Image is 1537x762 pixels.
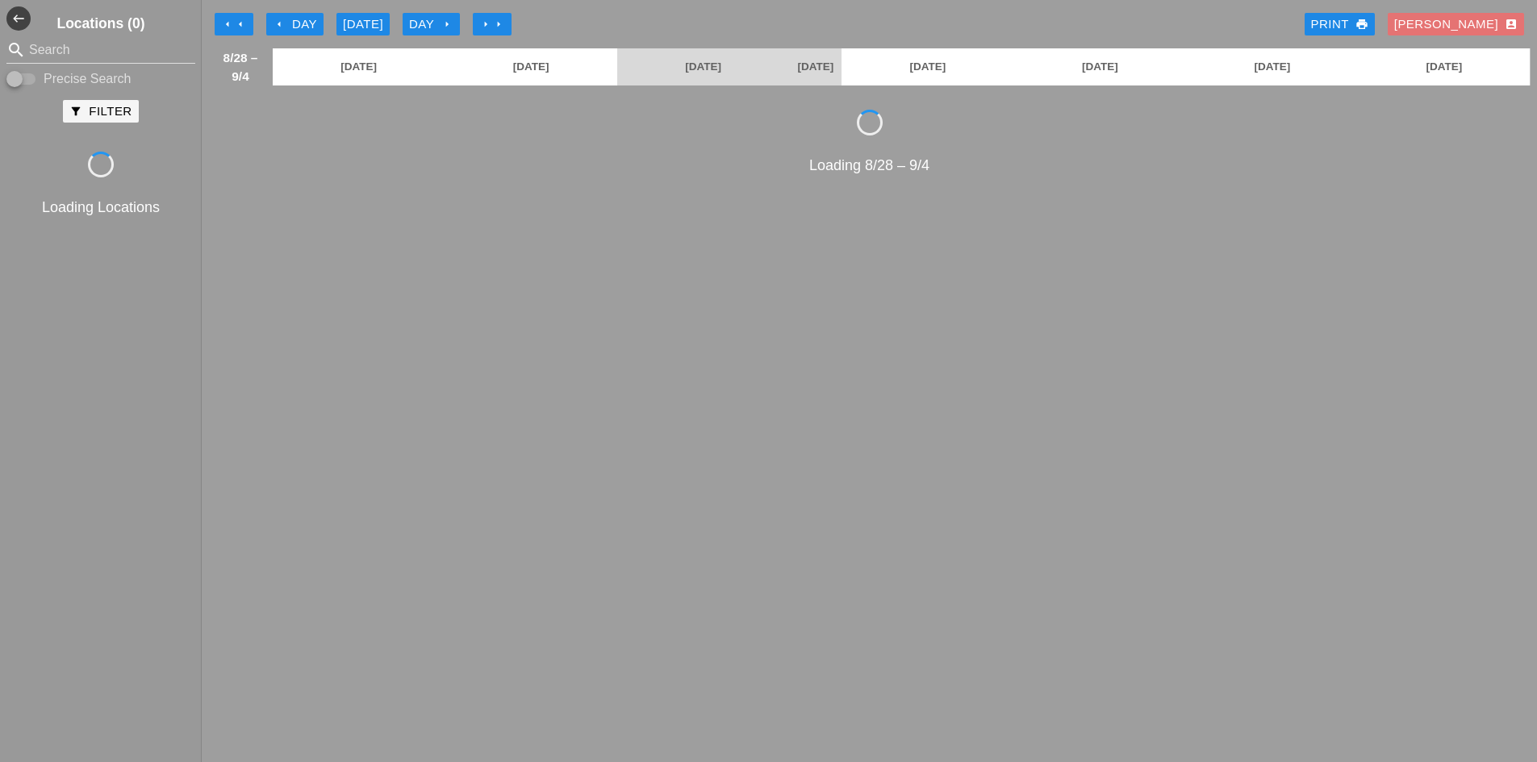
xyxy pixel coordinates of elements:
[1388,13,1524,35] button: [PERSON_NAME]
[1305,13,1375,35] a: Print
[234,18,247,31] i: arrow_left
[789,48,842,85] a: [DATE]
[479,18,492,31] i: arrow_right
[1311,15,1368,34] div: Print
[343,15,383,34] div: [DATE]
[6,6,31,31] button: Shrink Sidebar
[69,102,132,121] div: Filter
[273,18,286,31] i: arrow_left
[441,18,453,31] i: arrow_right
[208,155,1531,177] div: Loading 8/28 – 9/4
[1394,15,1518,34] div: [PERSON_NAME]
[842,48,1013,85] a: [DATE]
[273,15,317,34] div: Day
[1505,18,1518,31] i: account_box
[44,71,132,87] label: Precise Search
[216,48,265,85] span: 8/28 – 9/4
[273,48,445,85] a: [DATE]
[266,13,324,35] button: Day
[409,15,453,34] div: Day
[492,18,505,31] i: arrow_right
[617,48,789,85] a: [DATE]
[63,100,138,123] button: Filter
[473,13,512,35] button: Move Ahead 1 Week
[221,18,234,31] i: arrow_left
[445,48,616,85] a: [DATE]
[336,13,390,35] button: [DATE]
[29,37,173,63] input: Search
[403,13,460,35] button: Day
[6,69,195,89] div: Enable Precise search to match search terms exactly.
[6,40,26,60] i: search
[1359,48,1530,85] a: [DATE]
[1186,48,1358,85] a: [DATE]
[3,197,198,219] div: Loading Locations
[1355,18,1368,31] i: print
[215,13,253,35] button: Move Back 1 Week
[69,105,82,118] i: filter_alt
[6,6,31,31] i: west
[1014,48,1186,85] a: [DATE]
